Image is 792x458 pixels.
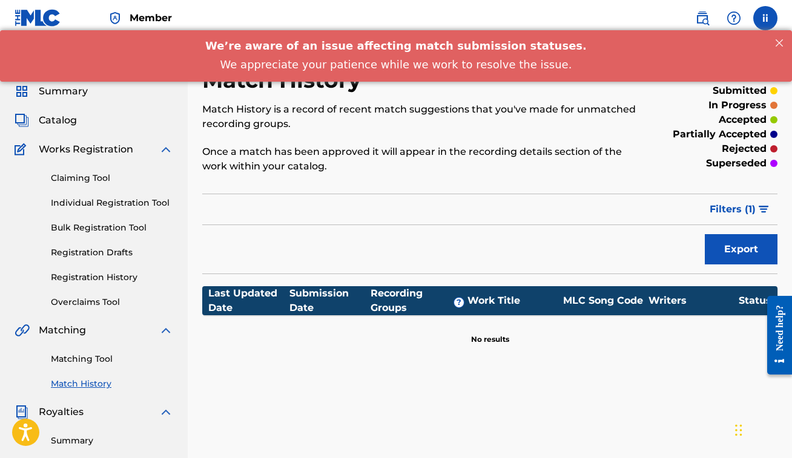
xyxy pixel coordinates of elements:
[220,28,572,41] span: We appreciate your patience while we work to resolve the issue.
[51,378,173,390] a: Match History
[759,206,769,213] img: filter
[708,98,767,113] p: in progress
[15,142,30,157] img: Works Registration
[739,293,771,308] div: Status
[731,400,792,458] iframe: Chat Widget
[15,9,61,27] img: MLC Logo
[558,293,648,308] div: MLC Song Code
[39,142,133,157] span: Works Registration
[722,6,746,30] div: Help
[51,296,173,309] a: Overclaims Tool
[51,434,173,447] a: Summary
[51,353,173,365] a: Matching Tool
[758,283,792,387] iframe: Resource Center
[51,221,173,234] a: Bulk Registration Tool
[710,202,756,217] span: Filters ( 1 )
[51,271,173,284] a: Registration History
[39,113,77,128] span: Catalog
[159,405,173,419] img: expand
[15,113,29,128] img: Catalog
[753,6,777,30] div: User Menu
[15,84,29,99] img: Summary
[722,142,767,156] p: rejected
[371,286,468,315] div: Recording Groups
[648,293,739,308] div: Writers
[39,405,84,419] span: Royalties
[673,127,767,142] p: partially accepted
[205,9,587,22] span: We’re aware of an issue affecting match submission statuses.
[15,405,29,419] img: Royalties
[454,298,464,307] span: ?
[705,234,777,264] button: Export
[108,11,122,25] img: Top Rightsholder
[202,145,645,174] p: Once a match has been approved it will appear in the recording details section of the work within...
[159,323,173,338] img: expand
[15,113,77,128] a: CatalogCatalog
[51,246,173,259] a: Registration Drafts
[713,83,767,98] p: submitted
[51,197,173,209] a: Individual Registration Tool
[15,323,30,338] img: Matching
[735,412,742,448] div: Drag
[39,323,86,338] span: Matching
[695,11,710,25] img: search
[208,286,289,315] div: Last Updated Date
[202,102,645,131] p: Match History is a record of recent match suggestions that you've made for unmatched recording gr...
[471,319,509,345] p: No results
[289,286,371,315] div: Submission Date
[15,84,88,99] a: SummarySummary
[690,6,714,30] a: Public Search
[719,113,767,127] p: accepted
[51,172,173,185] a: Claiming Tool
[130,11,172,25] span: Member
[706,156,767,171] p: superseded
[727,11,741,25] img: help
[39,84,88,99] span: Summary
[702,194,777,224] button: Filters (1)
[159,142,173,157] img: expand
[467,293,557,308] div: Work Title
